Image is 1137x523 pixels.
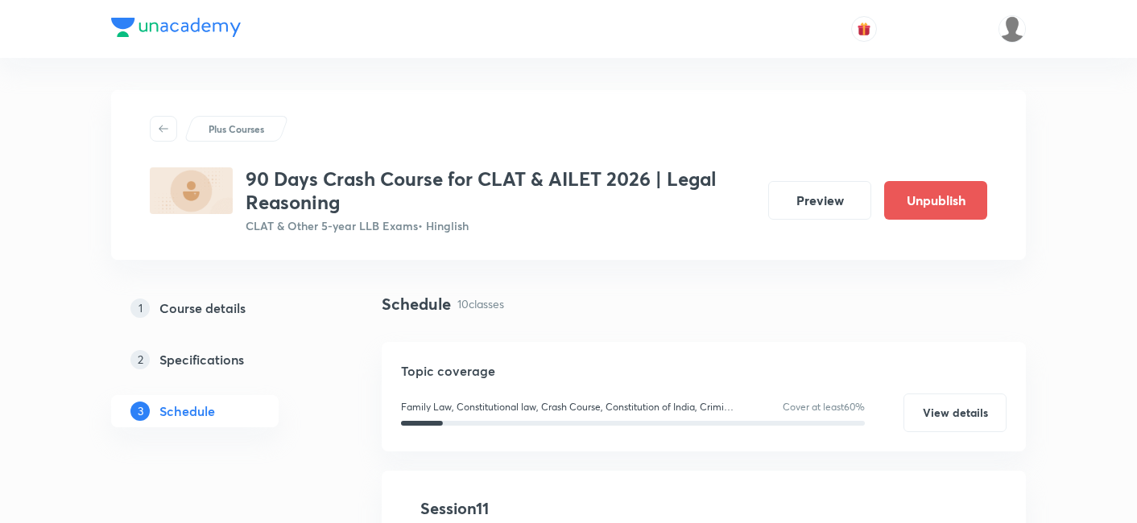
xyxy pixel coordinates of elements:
h4: Schedule [382,292,451,316]
h5: Schedule [159,402,215,421]
button: Unpublish [884,181,987,220]
a: Company Logo [111,18,241,41]
p: Cover at least 60 % [783,400,865,414]
a: 1Course details [111,292,330,324]
p: 1 [130,299,150,318]
h3: 90 Days Crash Course for CLAT & AILET 2026 | Legal Reasoning [246,167,755,214]
p: 2 [130,350,150,369]
h5: Specifications [159,350,244,369]
p: Family Law, Constitutional law, Crash Course, Constitution of India, Criminal Law, Contract Law, ... [401,400,738,414]
img: 705212E5-2314-4957-B1E9-0D43D0183021_plus.png [150,167,233,214]
h4: Session 11 [420,496,714,521]
a: 2Specifications [111,344,330,376]
img: Company Logo [111,18,241,37]
h5: Course details [159,299,246,318]
button: Preview [768,181,871,220]
button: avatar [851,16,877,42]
h5: Topic coverage [401,361,1007,381]
img: avatar [857,22,871,36]
p: CLAT & Other 5-year LLB Exams • Hinglish [246,217,755,234]
p: 3 [130,402,150,421]
button: View details [903,393,1007,432]
img: Basudha [998,15,1026,43]
p: 10 classes [457,295,504,312]
p: Plus Courses [209,121,264,136]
